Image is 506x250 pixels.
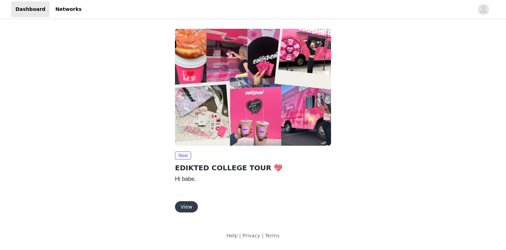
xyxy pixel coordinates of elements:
h2: EDIKTED COLLEGE TOUR 💖 [175,163,331,173]
span: | [262,233,264,238]
a: Privacy [242,233,260,238]
a: Terms [265,233,279,238]
button: View [175,201,198,212]
a: Help [226,233,238,238]
div: avatar [480,4,487,15]
a: Dashboard [11,1,50,17]
img: Edikted [175,29,331,146]
a: View [175,204,198,210]
span: Hi babe, [175,176,196,182]
a: Networks [51,1,86,17]
span: New [175,151,191,160]
span: | [239,233,241,238]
